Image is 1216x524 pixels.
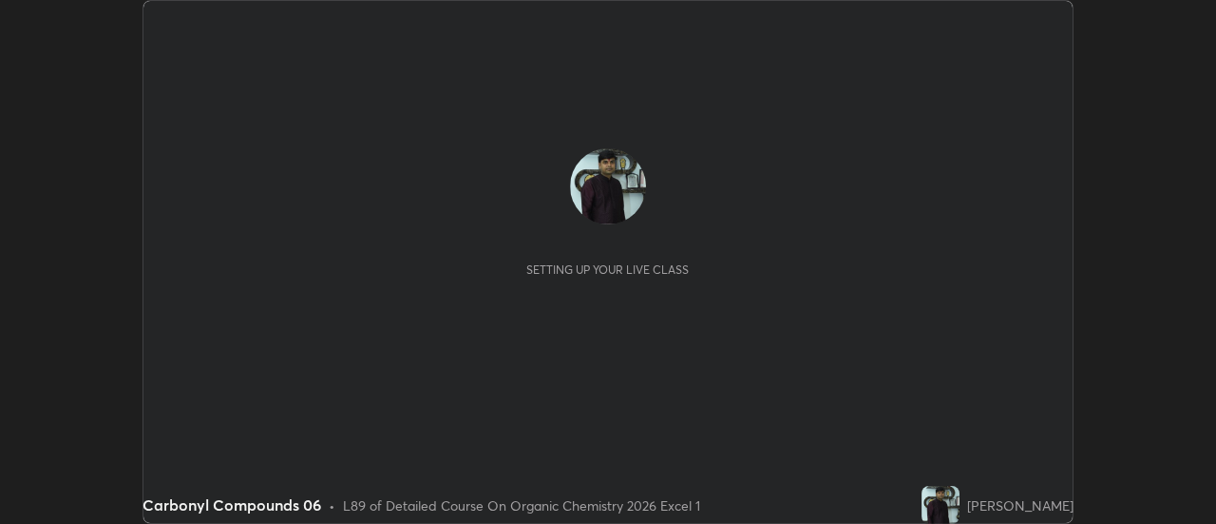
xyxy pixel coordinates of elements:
div: • [329,495,335,515]
div: L89 of Detailed Course On Organic Chemistry 2026 Excel 1 [343,495,700,515]
img: 70a7b9c5bbf14792b649b16145bbeb89.jpg [921,486,959,524]
div: Setting up your live class [526,262,689,277]
div: [PERSON_NAME] [967,495,1073,515]
img: 70a7b9c5bbf14792b649b16145bbeb89.jpg [570,148,646,224]
div: Carbonyl Compounds 06 [142,494,321,516]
